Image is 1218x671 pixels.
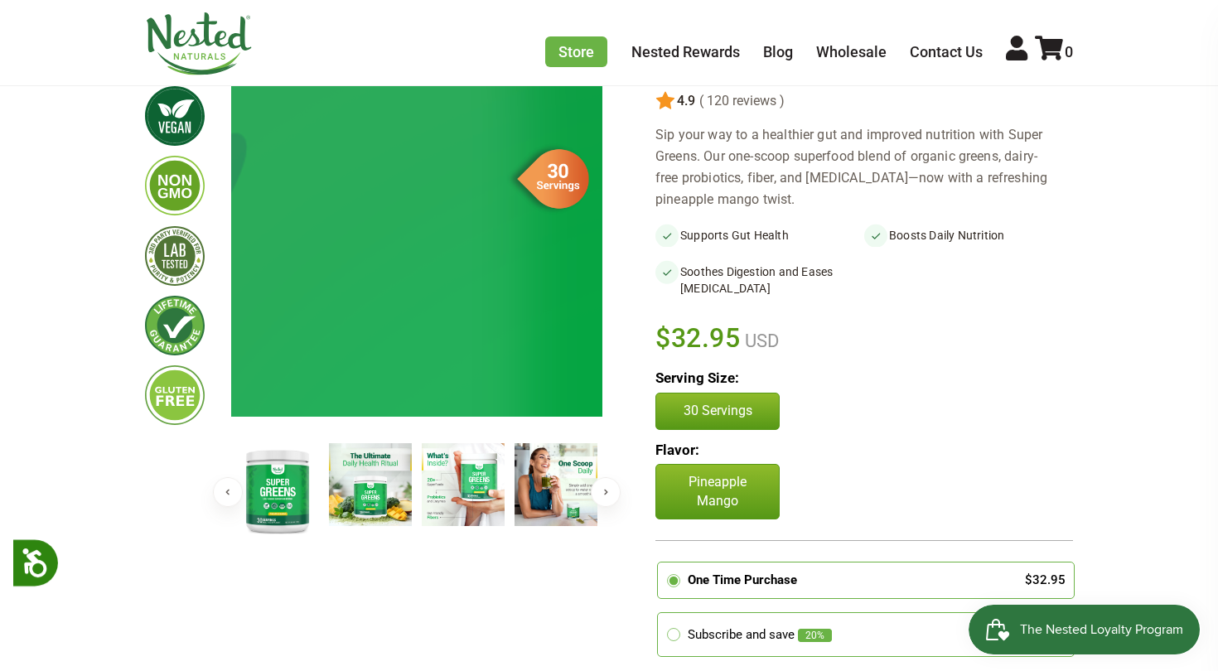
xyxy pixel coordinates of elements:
span: ( 120 reviews ) [695,94,785,109]
img: vegan [145,86,205,146]
iframe: Button to open loyalty program pop-up [969,605,1201,654]
img: glutenfree [145,365,205,425]
p: Pineapple Mango [655,464,780,519]
img: thirdpartytested [145,226,205,286]
img: Super Greens - Pineapple Mango [236,443,319,538]
li: Supports Gut Health [655,224,864,247]
span: 4.9 [675,94,695,109]
a: Contact Us [910,43,983,60]
a: Store [545,36,607,67]
img: Super Greens - Pineapple Mango [515,443,597,526]
button: 30 Servings [655,393,780,429]
a: Blog [763,43,793,60]
span: 0 [1065,43,1073,60]
button: Previous [213,477,243,507]
a: 0 [1035,43,1073,60]
img: Super Greens - Pineapple Mango [329,443,412,526]
button: Next [591,477,621,507]
b: Flavor: [655,442,699,458]
img: Nested Naturals [145,12,253,75]
img: lifetimeguarantee [145,296,205,355]
span: $32.95 [655,320,741,356]
span: USD [741,331,779,351]
img: star.svg [655,91,675,111]
div: Sip your way to a healthier gut and improved nutrition with Super Greens. Our one-scoop superfood... [655,124,1073,210]
li: Boosts Daily Nutrition [864,224,1073,247]
p: 30 Servings [673,402,762,420]
b: Serving Size: [655,369,739,386]
img: gmofree [145,156,205,215]
a: Nested Rewards [631,43,740,60]
a: Wholesale [816,43,887,60]
img: sg-servings-30.png [506,143,589,215]
li: Soothes Digestion and Eases [MEDICAL_DATA] [655,260,864,300]
img: Super Greens - Pineapple Mango [422,443,505,526]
